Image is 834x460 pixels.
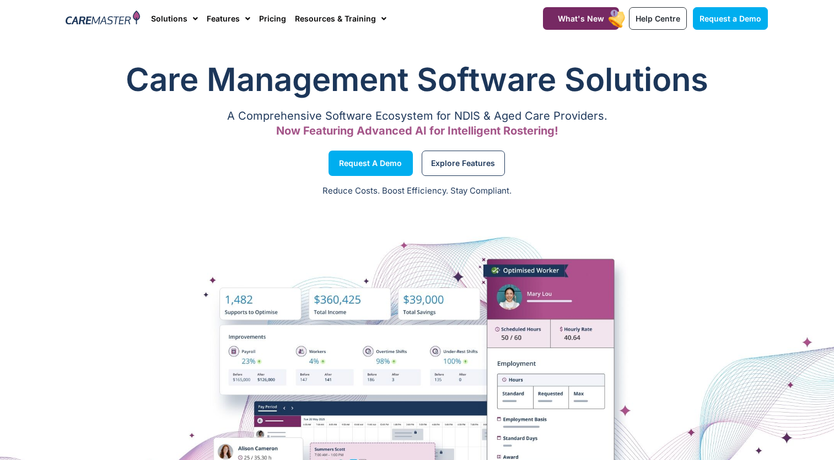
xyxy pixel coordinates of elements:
[7,185,827,197] p: Reduce Costs. Boost Efficiency. Stay Compliant.
[339,161,402,166] span: Request a Demo
[66,10,140,27] img: CareMaster Logo
[329,151,413,176] a: Request a Demo
[629,7,687,30] a: Help Centre
[276,124,558,137] span: Now Featuring Advanced AI for Intelligent Rostering!
[693,7,768,30] a: Request a Demo
[558,14,604,23] span: What's New
[636,14,680,23] span: Help Centre
[431,161,495,166] span: Explore Features
[700,14,761,23] span: Request a Demo
[66,57,768,101] h1: Care Management Software Solutions
[422,151,505,176] a: Explore Features
[66,113,768,120] p: A Comprehensive Software Ecosystem for NDIS & Aged Care Providers.
[543,7,619,30] a: What's New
